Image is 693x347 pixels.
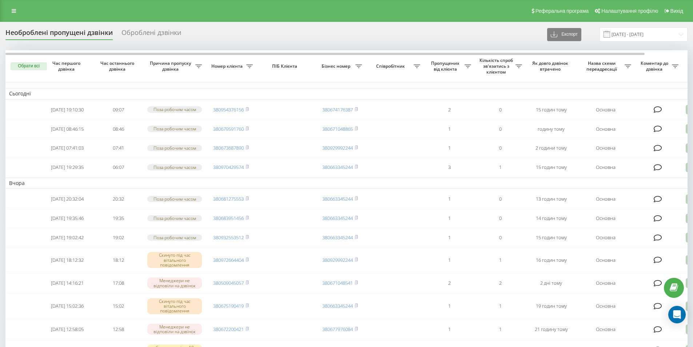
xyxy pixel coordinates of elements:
[322,303,353,309] a: 380663345244
[263,63,308,69] span: ПІБ Клієнта
[322,257,353,263] a: 380929992244
[93,120,144,138] td: 08:46
[322,234,353,241] a: 380663345244
[424,294,475,318] td: 1
[122,29,181,40] div: Оброблені дзвінки
[526,158,577,176] td: 15 годин тому
[42,158,93,176] td: [DATE] 19:29:35
[147,298,202,314] div: Скинуто під час вітального повідомлення
[526,101,577,119] td: 15 годин тому
[147,145,202,151] div: Поза робочим часом
[535,8,589,14] span: Реферальна програма
[577,273,635,293] td: Основна
[601,8,658,14] span: Налаштування профілю
[577,101,635,119] td: Основна
[99,60,138,72] span: Час останнього дзвінка
[42,229,93,247] td: [DATE] 19:02:42
[475,120,526,138] td: 0
[93,158,144,176] td: 06:07
[531,60,571,72] span: Як довго дзвінок втрачено
[526,229,577,247] td: 15 годин тому
[475,209,526,227] td: 0
[424,120,475,138] td: 1
[322,196,353,202] a: 380663345244
[93,209,144,227] td: 19:35
[526,273,577,293] td: 2 дні тому
[475,229,526,247] td: 0
[322,280,353,286] a: 380671048541
[318,63,355,69] span: Бізнес номер
[213,164,244,170] a: 380970429574
[11,62,47,70] button: Обрати всі
[213,303,244,309] a: 380675190419
[577,320,635,339] td: Основна
[526,320,577,339] td: 21 годину тому
[42,139,93,157] td: [DATE] 07:41:03
[526,294,577,318] td: 19 годин тому
[475,101,526,119] td: 0
[147,215,202,221] div: Поза робочим часом
[147,234,202,241] div: Поза робочим часом
[427,60,465,72] span: Пропущених від клієнта
[213,280,244,286] a: 380509045057
[147,126,202,132] div: Поза робочим часом
[209,63,246,69] span: Номер клієнта
[93,320,144,339] td: 12:58
[213,145,244,151] a: 380673687890
[322,126,353,132] a: 380671048865
[577,158,635,176] td: Основна
[5,29,113,40] div: Необроблені пропущені дзвінки
[577,294,635,318] td: Основна
[322,145,353,151] a: 380929992244
[213,126,244,132] a: 380679591760
[424,209,475,227] td: 1
[213,196,244,202] a: 380681275553
[475,158,526,176] td: 1
[147,252,202,268] div: Скинуто під час вітального повідомлення
[93,273,144,293] td: 17:08
[668,306,686,323] div: Open Intercom Messenger
[42,101,93,119] td: [DATE] 19:10:30
[424,248,475,272] td: 1
[42,209,93,227] td: [DATE] 19:35:46
[369,63,414,69] span: Співробітник
[475,294,526,318] td: 1
[475,190,526,208] td: 0
[93,190,144,208] td: 20:32
[475,320,526,339] td: 1
[93,248,144,272] td: 18:12
[577,248,635,272] td: Основна
[526,248,577,272] td: 16 годин тому
[322,215,353,221] a: 380663345244
[475,273,526,293] td: 2
[577,190,635,208] td: Основна
[577,139,635,157] td: Основна
[580,60,625,72] span: Назва схеми переадресації
[424,190,475,208] td: 1
[322,164,353,170] a: 380663345244
[577,120,635,138] td: Основна
[475,248,526,272] td: 1
[48,60,87,72] span: Час першого дзвінка
[42,248,93,272] td: [DATE] 18:12:32
[547,28,581,41] button: Експорт
[147,164,202,170] div: Поза робочим часом
[424,101,475,119] td: 2
[147,324,202,335] div: Менеджери не відповіли на дзвінок
[322,106,353,113] a: 380674176387
[577,209,635,227] td: Основна
[213,326,244,332] a: 380672200421
[147,106,202,113] div: Поза робочим часом
[42,320,93,339] td: [DATE] 12:58:05
[475,139,526,157] td: 0
[42,120,93,138] td: [DATE] 08:46:15
[577,229,635,247] td: Основна
[670,8,683,14] span: Вихід
[424,229,475,247] td: 1
[213,257,244,263] a: 380972664404
[147,196,202,202] div: Поза робочим часом
[93,294,144,318] td: 15:02
[213,106,244,113] a: 380954376156
[42,190,93,208] td: [DATE] 20:32:04
[322,326,353,332] a: 380677976084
